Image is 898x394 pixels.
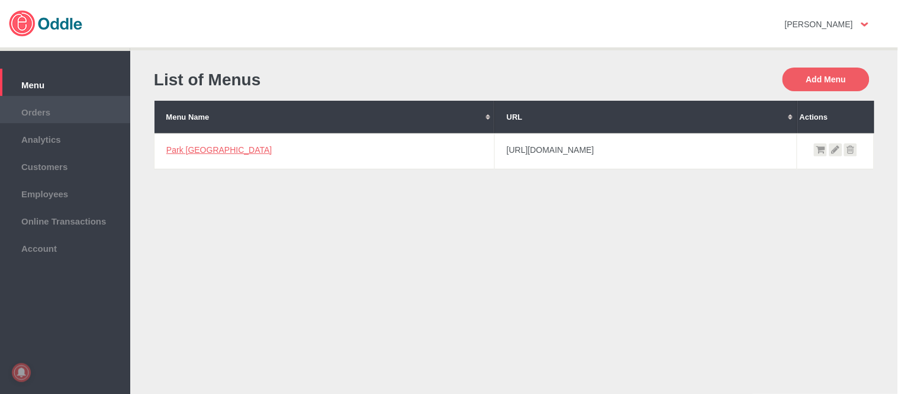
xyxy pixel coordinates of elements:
strong: [PERSON_NAME] [785,20,853,29]
span: Menu [6,77,124,90]
th: Menu Name: No sort applied, activate to apply an ascending sort [155,101,495,133]
span: Customers [6,159,124,172]
a: Park [GEOGRAPHIC_DATA] [166,145,272,155]
th: URL: No sort applied, activate to apply an ascending sort [494,101,797,133]
div: Menu Name [166,113,482,121]
span: Account [6,241,124,254]
h1: List of Menus [154,71,508,89]
div: Actions [800,113,871,121]
span: Orders [6,104,124,117]
td: [URL][DOMAIN_NAME] [494,133,797,169]
button: Add Menu [783,68,870,91]
span: Employees [6,186,124,199]
img: user-option-arrow.png [861,23,868,27]
span: Analytics [6,132,124,145]
th: Actions: No sort applied, sorting is disabled [797,101,874,133]
span: Online Transactions [6,213,124,226]
div: URL [507,113,785,121]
